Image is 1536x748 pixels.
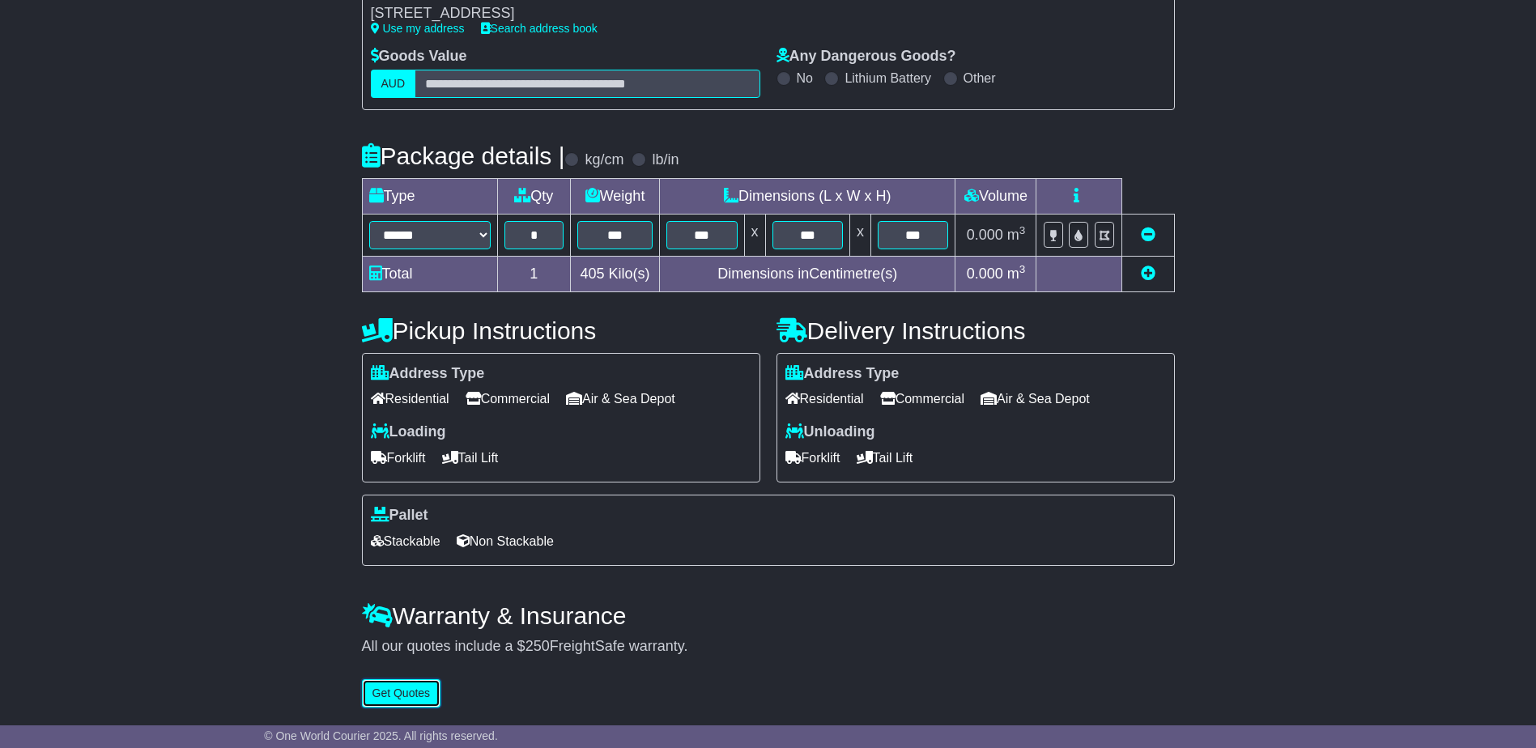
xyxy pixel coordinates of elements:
[744,214,765,256] td: x
[362,638,1175,656] div: All our quotes include a $ FreightSafe warranty.
[1007,227,1026,243] span: m
[660,178,955,214] td: Dimensions (L x W x H)
[371,48,467,66] label: Goods Value
[857,445,913,470] span: Tail Lift
[967,227,1003,243] span: 0.000
[571,178,660,214] td: Weight
[362,679,441,708] button: Get Quotes
[1019,263,1026,275] sup: 3
[849,214,870,256] td: x
[371,423,446,441] label: Loading
[525,638,550,654] span: 250
[1141,227,1155,243] a: Remove this item
[964,70,996,86] label: Other
[660,256,955,291] td: Dimensions in Centimetre(s)
[785,445,840,470] span: Forklift
[566,386,675,411] span: Air & Sea Depot
[785,423,875,441] label: Unloading
[652,151,679,169] label: lb/in
[797,70,813,86] label: No
[264,729,498,742] span: © One World Courier 2025. All rights reserved.
[362,602,1175,629] h4: Warranty & Insurance
[371,70,416,98] label: AUD
[880,386,964,411] span: Commercial
[967,266,1003,282] span: 0.000
[585,151,623,169] label: kg/cm
[777,48,956,66] label: Any Dangerous Goods?
[371,22,465,35] a: Use my address
[371,529,440,554] span: Stackable
[371,365,485,383] label: Address Type
[362,142,565,169] h4: Package details |
[581,266,605,282] span: 405
[777,317,1175,344] h4: Delivery Instructions
[362,256,497,291] td: Total
[955,178,1036,214] td: Volume
[371,507,428,525] label: Pallet
[785,365,900,383] label: Address Type
[362,317,760,344] h4: Pickup Instructions
[371,5,744,23] div: [STREET_ADDRESS]
[362,178,497,214] td: Type
[1141,266,1155,282] a: Add new item
[481,22,598,35] a: Search address book
[371,445,426,470] span: Forklift
[1007,266,1026,282] span: m
[497,178,571,214] td: Qty
[466,386,550,411] span: Commercial
[497,256,571,291] td: 1
[371,386,449,411] span: Residential
[1019,224,1026,236] sup: 3
[457,529,554,554] span: Non Stackable
[571,256,660,291] td: Kilo(s)
[981,386,1090,411] span: Air & Sea Depot
[785,386,864,411] span: Residential
[845,70,931,86] label: Lithium Battery
[442,445,499,470] span: Tail Lift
